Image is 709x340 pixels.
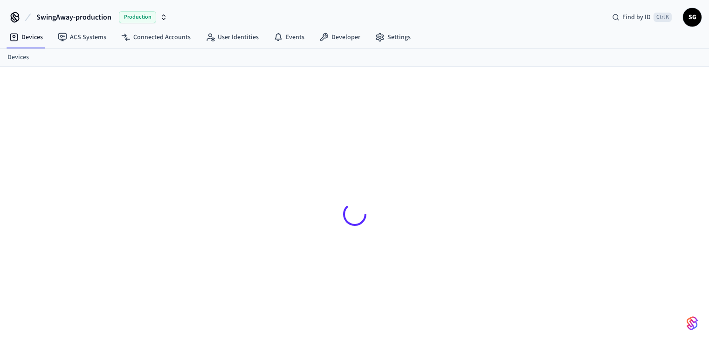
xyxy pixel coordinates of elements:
[114,29,198,46] a: Connected Accounts
[2,29,50,46] a: Devices
[312,29,368,46] a: Developer
[684,9,701,26] span: SG
[198,29,266,46] a: User Identities
[622,13,651,22] span: Find by ID
[36,12,111,23] span: SwingAway-production
[654,13,672,22] span: Ctrl K
[687,316,698,331] img: SeamLogoGradient.69752ec5.svg
[50,29,114,46] a: ACS Systems
[605,9,679,26] div: Find by IDCtrl K
[368,29,418,46] a: Settings
[683,8,702,27] button: SG
[119,11,156,23] span: Production
[266,29,312,46] a: Events
[7,53,29,62] a: Devices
